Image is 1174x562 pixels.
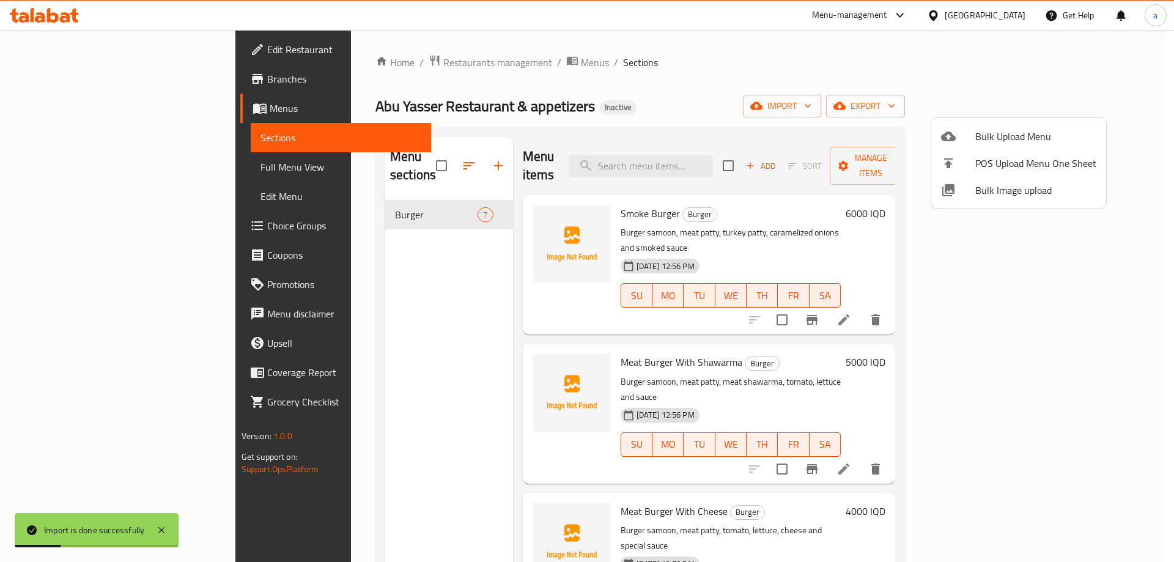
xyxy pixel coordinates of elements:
[44,523,144,537] div: Import is done successfully
[975,183,1096,198] span: Bulk Image upload
[931,123,1106,150] li: Upload bulk menu
[931,150,1106,177] li: POS Upload Menu One Sheet
[975,129,1096,144] span: Bulk Upload Menu
[975,156,1096,171] span: POS Upload Menu One Sheet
